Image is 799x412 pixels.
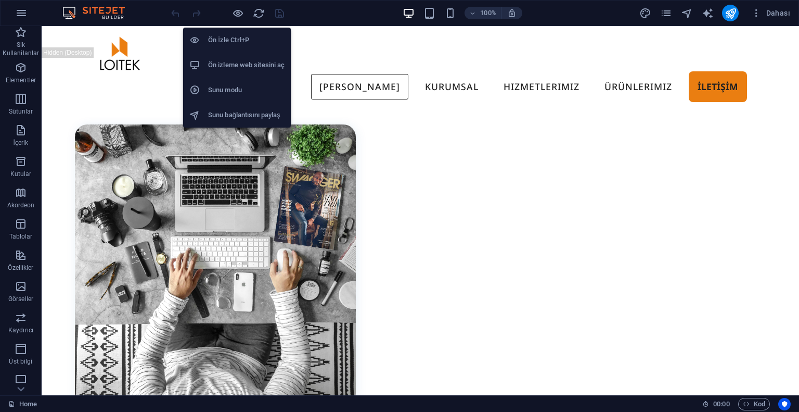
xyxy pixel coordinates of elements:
[60,7,138,19] img: Editor Logo
[743,398,765,410] span: Kod
[701,7,714,19] button: text_generator
[9,357,32,366] p: Üst bilgi
[480,7,497,19] h6: 100%
[680,7,693,19] button: navigator
[253,7,265,19] i: Sayfayı yeniden yükleyin
[639,7,651,19] button: design
[6,76,36,84] p: Elementler
[7,201,35,209] p: Akordeon
[725,7,737,19] i: Yayınla
[9,107,33,116] p: Sütunlar
[208,84,285,96] h6: Sunu modu
[720,400,722,408] span: :
[9,232,33,241] p: Tablolar
[639,7,651,19] i: Tasarım (Ctrl+Alt+Y)
[702,398,730,410] h6: Oturum süresi
[8,295,33,303] p: Görseller
[507,8,517,18] i: Yeniden boyutlandırmada yakınlaştırma düzeyini seçilen cihaza uyacak şekilde otomatik olarak ayarla.
[702,7,714,19] i: AI Writer
[738,398,770,410] button: Kod
[722,5,739,21] button: publish
[747,5,794,21] button: Dahası
[660,7,672,19] button: pages
[751,8,790,18] span: Dahası
[13,139,28,147] p: İçerik
[252,7,265,19] button: reload
[8,398,37,410] a: Seçimi iptal etmek için tıkla. Sayfaları açmak için çift tıkla
[465,7,501,19] button: 100%
[713,398,729,410] span: 00 00
[8,264,33,272] p: Özellikler
[208,109,285,121] h6: Sunu bağlantısını paylaş
[10,170,32,178] p: Kutular
[208,59,285,71] h6: Ön izleme web sitesini aç
[681,7,693,19] i: Navigatör
[8,326,33,334] p: Kaydırıcı
[660,7,672,19] i: Sayfalar (Ctrl+Alt+S)
[208,34,285,46] h6: Ön İzle Ctrl+P
[778,398,791,410] button: Usercentrics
